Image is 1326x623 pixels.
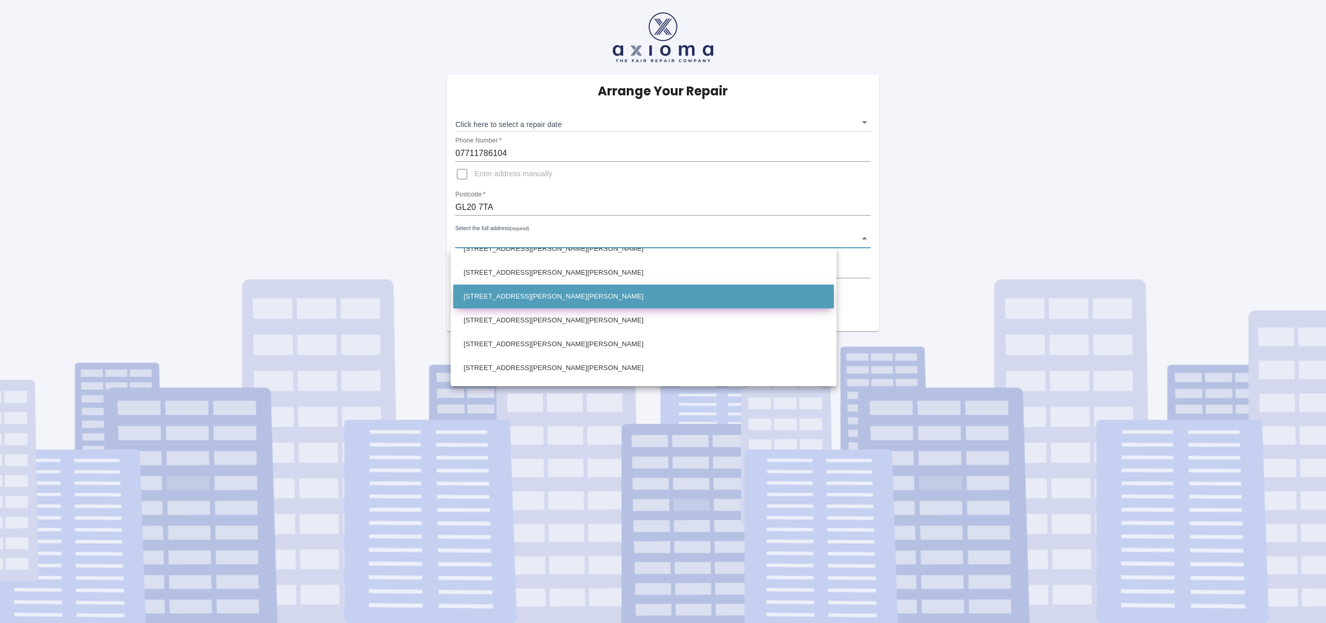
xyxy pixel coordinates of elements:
[453,237,834,261] li: [STREET_ADDRESS][PERSON_NAME][PERSON_NAME]
[453,380,834,404] li: [STREET_ADDRESS][PERSON_NAME][PERSON_NAME]
[453,285,834,308] li: [STREET_ADDRESS][PERSON_NAME][PERSON_NAME]
[453,332,834,356] li: [STREET_ADDRESS][PERSON_NAME][PERSON_NAME]
[453,308,834,332] li: [STREET_ADDRESS][PERSON_NAME][PERSON_NAME]
[453,261,834,285] li: [STREET_ADDRESS][PERSON_NAME][PERSON_NAME]
[453,356,834,380] li: [STREET_ADDRESS][PERSON_NAME][PERSON_NAME]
